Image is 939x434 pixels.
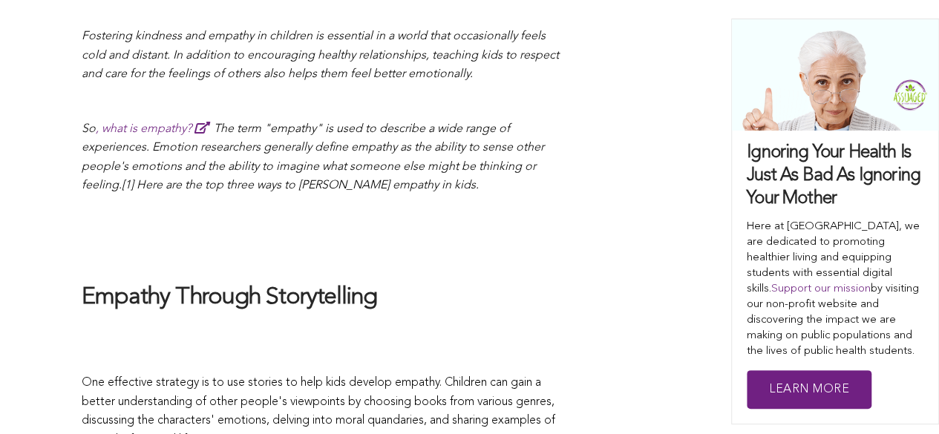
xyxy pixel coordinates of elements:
a: , what is empathy? [96,123,214,135]
span: The term "empathy" is used to describe a wide range of experiences. Emotion researchers generally... [82,123,544,192]
span: Fostering kindness and empathy in children is essential in a world that occasionally feels cold a... [82,30,559,80]
span: So [82,123,96,135]
h2: Empathy Through Storytelling [82,283,564,314]
a: Learn More [747,370,871,410]
iframe: Chat Widget [865,363,939,434]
